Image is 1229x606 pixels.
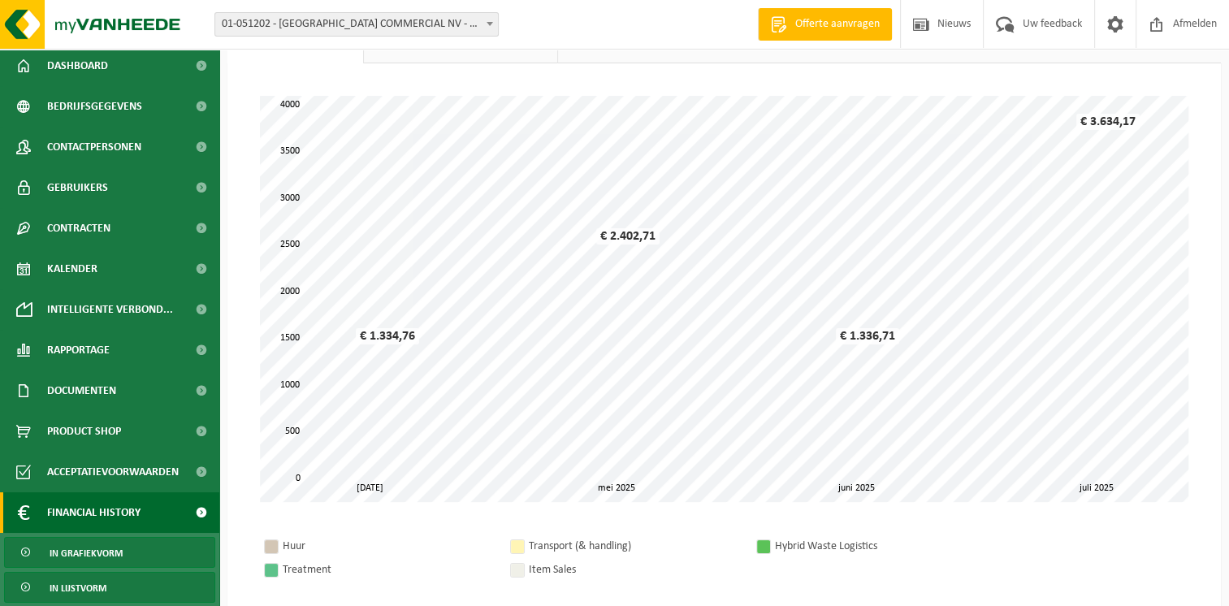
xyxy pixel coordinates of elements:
[4,572,215,603] a: In lijstvorm
[47,208,110,249] span: Contracten
[215,13,498,36] span: 01-051202 - GUDRUN COMMERCIAL NV - LIER
[47,289,173,330] span: Intelligente verbond...
[836,328,899,344] div: € 1.336,71
[47,370,116,411] span: Documenten
[283,536,494,556] div: Huur
[4,537,215,568] a: In grafiekvorm
[1076,114,1140,130] div: € 3.634,17
[529,560,740,580] div: Item Sales
[283,560,494,580] div: Treatment
[214,12,499,37] span: 01-051202 - GUDRUN COMMERCIAL NV - LIER
[47,452,179,492] span: Acceptatievoorwaarden
[775,536,986,556] div: Hybrid Waste Logistics
[47,411,121,452] span: Product Shop
[758,8,892,41] a: Offerte aanvragen
[47,86,142,127] span: Bedrijfsgegevens
[47,45,108,86] span: Dashboard
[47,249,97,289] span: Kalender
[47,330,110,370] span: Rapportage
[596,228,660,245] div: € 2.402,71
[529,536,740,556] div: Transport (& handling)
[47,492,141,533] span: Financial History
[47,127,141,167] span: Contactpersonen
[356,328,419,344] div: € 1.334,76
[50,538,123,569] span: In grafiekvorm
[50,573,106,604] span: In lijstvorm
[791,16,884,32] span: Offerte aanvragen
[47,167,108,208] span: Gebruikers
